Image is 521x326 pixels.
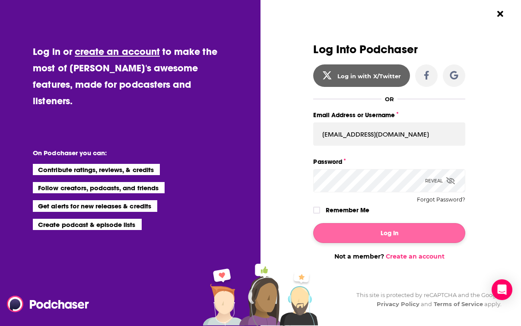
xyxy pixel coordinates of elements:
[313,156,465,167] label: Password
[492,6,508,22] button: Close Button
[313,122,465,146] input: Email Address or Username
[386,252,445,260] a: Create an account
[492,279,512,300] div: Open Intercom Messenger
[377,300,420,307] a: Privacy Policy
[349,291,502,309] div: This site is protected by reCAPTCHA and the Google and apply.
[417,197,465,203] button: Forgot Password?
[33,200,157,211] li: Get alerts for new releases & credits
[33,164,160,175] li: Contribute ratings, reviews, & credits
[7,296,83,312] a: Podchaser - Follow, Share and Rate Podcasts
[313,43,465,56] h3: Log Into Podchaser
[385,96,394,102] div: OR
[326,205,369,216] label: Remember Me
[75,45,160,58] a: create an account
[337,73,401,80] div: Log in with X/Twitter
[425,169,455,192] div: Reveal
[313,109,465,121] label: Email Address or Username
[33,219,141,230] li: Create podcast & episode lists
[33,149,206,157] li: On Podchaser you can:
[7,296,90,312] img: Podchaser - Follow, Share and Rate Podcasts
[33,182,165,193] li: Follow creators, podcasts, and friends
[434,300,483,307] a: Terms of Service
[313,252,465,260] div: Not a member?
[313,223,465,243] button: Log In
[313,64,410,87] button: Log in with X/Twitter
